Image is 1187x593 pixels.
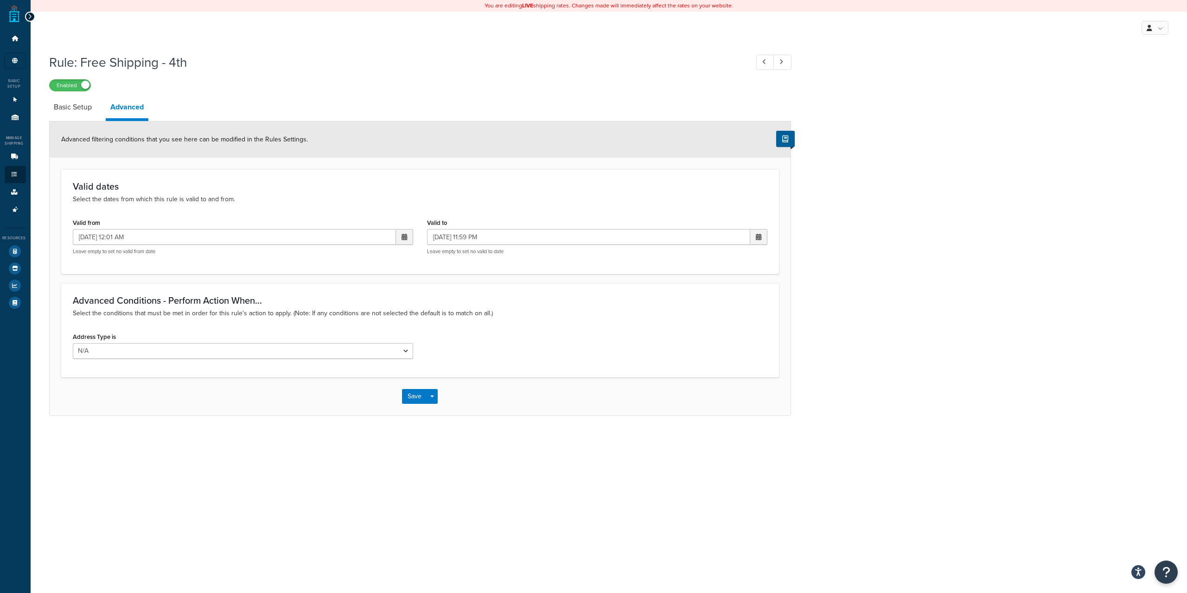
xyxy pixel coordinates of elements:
[5,30,26,47] li: Dashboard
[773,55,791,70] a: Next Record
[5,260,26,277] li: Marketplace
[61,134,308,144] span: Advanced filtering conditions that you see here can be modified in the Rules Settings.
[5,294,26,311] li: Help Docs
[776,131,795,147] button: Show Help Docs
[5,91,26,108] li: Websites
[73,181,767,191] h3: Valid dates
[427,248,767,255] p: Leave empty to set no valid to date
[49,96,96,118] a: Basic Setup
[73,295,767,306] h3: Advanced Conditions - Perform Action When...
[1155,561,1178,584] button: Open Resource Center
[106,96,148,121] a: Advanced
[756,55,774,70] a: Previous Record
[5,148,26,166] li: Carriers
[5,243,26,260] li: Test Your Rates
[73,219,100,226] label: Valid from
[49,53,739,71] h1: Rule: Free Shipping - 4th
[73,248,413,255] p: Leave empty to set no valid from date
[5,201,26,218] li: Advanced Features
[402,389,427,404] button: Save
[522,1,533,10] b: LIVE
[50,80,90,91] label: Enabled
[5,277,26,294] li: Analytics
[427,219,447,226] label: Valid to
[5,109,26,126] li: Origins
[5,166,26,183] li: Shipping Rules
[73,308,767,319] p: Select the conditions that must be met in order for this rule's action to apply. (Note: If any co...
[5,184,26,201] li: Boxes
[73,194,767,204] p: Select the dates from which this rule is valid to and from.
[73,333,116,340] label: Address Type is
